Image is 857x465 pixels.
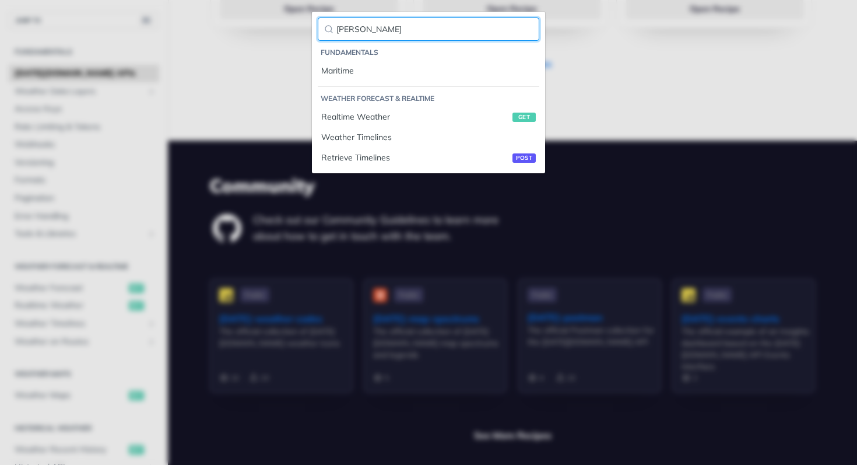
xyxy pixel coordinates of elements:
[312,35,545,173] nav: Reference navigation
[321,111,536,123] div: Realtime Weather
[321,47,539,58] li: Fundamentals
[321,152,536,164] div: Retrieve Timelines
[512,113,536,122] span: get
[318,128,539,147] a: Weather Timelines
[318,18,539,41] input: Filter
[512,153,536,163] span: post
[321,65,536,77] div: Maritime
[318,107,539,127] a: Realtime Weatherget
[318,61,539,81] a: Maritime
[318,148,539,167] a: Retrieve Timelinespost
[321,131,536,144] div: Weather Timelines
[321,93,539,104] li: Weather Forecast & realtime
